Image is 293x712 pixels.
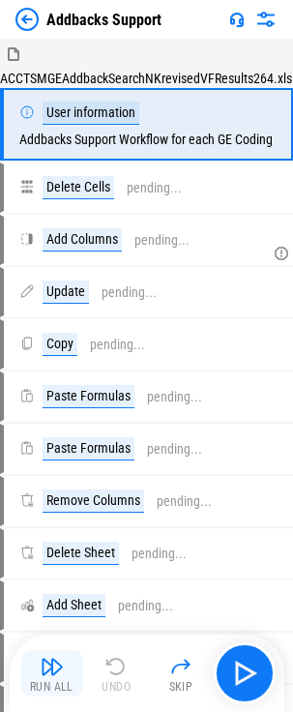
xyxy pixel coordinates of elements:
[41,655,64,678] img: Run All
[147,442,202,457] div: pending...
[147,390,202,404] div: pending...
[43,281,89,304] div: Update
[274,246,289,261] svg: Adding a column to match the table structure of the Addbacks review file
[15,8,39,31] img: Back
[43,542,119,565] div: Delete Sheet
[43,385,134,408] div: Paste Formulas
[43,176,114,199] div: Delete Cells
[43,594,105,617] div: Add Sheet
[43,228,122,252] div: Add Columns
[102,285,157,300] div: pending...
[43,333,77,356] div: Copy
[46,11,161,29] div: Addbacks Support
[127,181,182,195] div: pending...
[229,12,245,27] img: Support
[21,650,83,697] button: Run All
[118,599,173,613] div: pending...
[43,437,134,460] div: Paste Formulas
[157,494,212,509] div: pending...
[19,102,273,147] div: Addbacks Support Workflow for each GE Coding
[90,338,145,352] div: pending...
[43,102,139,125] div: User information
[134,233,190,248] div: pending...
[229,658,260,689] img: Main button
[132,547,187,561] div: pending...
[254,8,278,31] img: Settings menu
[169,655,192,678] img: Skip
[169,681,193,693] div: Skip
[43,489,144,513] div: Remove Columns
[150,650,212,697] button: Skip
[30,681,73,693] div: Run All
